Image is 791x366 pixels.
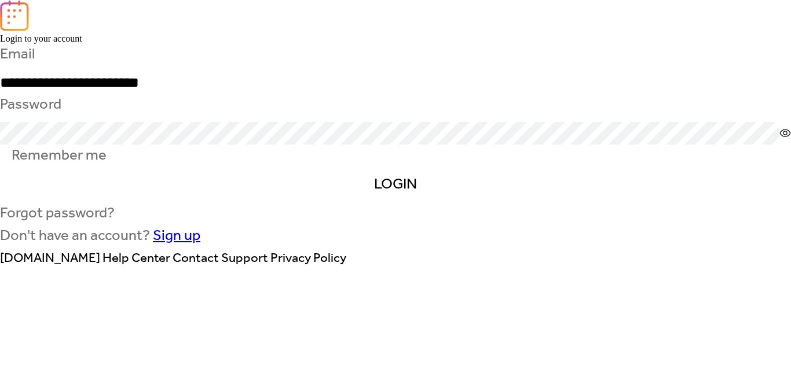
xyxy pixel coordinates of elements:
[102,247,170,269] span: Help Center
[12,145,107,167] span: Remember me
[173,247,268,269] a: Contact Support
[270,247,346,269] span: Privacy Policy
[102,247,170,269] a: Help Center
[270,247,346,269] a: Privacy Policy
[153,222,200,250] a: Sign up
[173,247,268,269] span: Contact Support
